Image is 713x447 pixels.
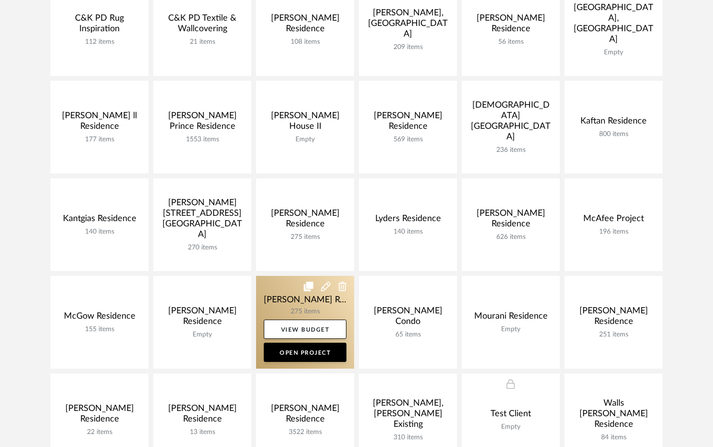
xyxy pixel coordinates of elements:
div: Kaftan Residence [572,116,655,130]
div: [PERSON_NAME], [PERSON_NAME] Existing [367,398,449,434]
div: 140 items [367,228,449,236]
div: 569 items [367,136,449,144]
div: Empty [572,49,655,57]
div: [PERSON_NAME] Residence [469,208,552,233]
div: [PERSON_NAME] Residence [58,403,141,428]
div: Empty [469,423,552,431]
div: 626 items [469,233,552,241]
div: 13 items [161,428,244,436]
div: 108 items [264,38,346,46]
div: 310 items [367,434,449,442]
div: Lyders Residence [367,213,449,228]
div: 1553 items [161,136,244,144]
div: 196 items [572,228,655,236]
div: 21 items [161,38,244,46]
div: [PERSON_NAME] Residence [469,13,552,38]
div: 56 items [469,38,552,46]
div: [PERSON_NAME] Prince Residence [161,111,244,136]
div: [PERSON_NAME] Residence [264,13,346,38]
div: 177 items [58,136,141,144]
div: Empty [469,325,552,334]
div: 236 items [469,146,552,154]
div: Walls [PERSON_NAME] Residence [572,398,655,434]
div: Test Client [469,409,552,423]
div: [PERSON_NAME] Residence [572,306,655,331]
div: [PERSON_NAME] Residence [161,403,244,428]
div: [PERSON_NAME] Condo [367,306,449,331]
div: 112 items [58,38,141,46]
div: McAfee Project [572,213,655,228]
div: [DEMOGRAPHIC_DATA] [GEOGRAPHIC_DATA] [469,100,552,146]
div: Mourani Residence [469,311,552,325]
div: 270 items [161,244,244,252]
div: Empty [161,331,244,339]
div: [PERSON_NAME], [GEOGRAPHIC_DATA] [367,8,449,43]
div: [PERSON_NAME] ll Residence [58,111,141,136]
div: Empty [264,136,346,144]
a: View Budget [264,320,346,339]
div: 22 items [58,428,141,436]
div: [GEOGRAPHIC_DATA], [GEOGRAPHIC_DATA] [572,2,655,49]
div: C&K PD Textile & Wallcovering [161,13,244,38]
div: [PERSON_NAME] Residence [264,403,346,428]
div: [PERSON_NAME] Residence [264,208,346,233]
div: [PERSON_NAME] [STREET_ADDRESS][GEOGRAPHIC_DATA] [161,198,244,244]
div: 3522 items [264,428,346,436]
a: Open Project [264,343,346,362]
div: McGow Residence [58,311,141,325]
div: [PERSON_NAME] Residence [367,111,449,136]
div: 275 items [264,233,346,241]
div: 65 items [367,331,449,339]
div: 84 items [572,434,655,442]
div: C&K PD Rug Inspiration [58,13,141,38]
div: 800 items [572,130,655,138]
div: 140 items [58,228,141,236]
div: 251 items [572,331,655,339]
div: [PERSON_NAME] House II [264,111,346,136]
div: Kantgias Residence [58,213,141,228]
div: 209 items [367,43,449,51]
div: [PERSON_NAME] Residence [161,306,244,331]
div: 155 items [58,325,141,334]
